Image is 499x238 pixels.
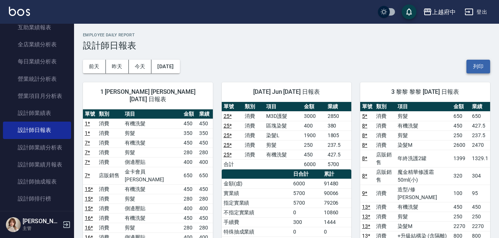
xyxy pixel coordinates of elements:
a: 設計師抽成報表 [3,173,71,190]
td: 400 [302,121,326,130]
button: 上越府中 [420,4,459,20]
td: 6000 [302,159,326,169]
td: 有機洗髮 [123,119,182,128]
td: 實業績 [222,188,291,198]
td: 剪髮 [396,111,452,121]
td: 3000 [302,111,326,121]
td: 450 [182,184,197,194]
td: 金卡會員[PERSON_NAME] [123,167,182,184]
a: 營業統計分析表 [3,70,71,87]
td: 消費 [243,130,264,140]
td: 消費 [374,121,396,130]
table: a dense table [222,102,352,169]
td: 消費 [97,119,123,128]
a: 設計師排行榜 [3,190,71,207]
td: 消費 [97,194,123,204]
td: 消費 [97,204,123,213]
th: 類別 [374,102,396,112]
td: 95 [470,185,490,202]
button: [DATE] [151,60,180,73]
th: 業績 [197,109,213,119]
td: 有機洗髮 [123,184,182,194]
td: 剪髮 [123,148,182,157]
a: 商品銷售排行榜 [3,208,71,225]
a: 全店業績分析表 [3,36,71,53]
td: 2600 [452,140,470,150]
td: 剪髮 [123,223,182,232]
td: 消費 [243,150,264,159]
th: 業績 [326,102,352,112]
td: 450 [197,184,213,194]
td: 237.5 [470,130,490,140]
td: 400 [182,157,197,167]
td: 5700 [326,159,352,169]
td: 304 [470,167,490,185]
th: 金額 [452,102,470,112]
td: 5700 [291,188,322,198]
h5: [PERSON_NAME] [23,218,60,225]
td: 合計 [222,159,243,169]
p: 主管 [23,225,60,232]
th: 業績 [470,102,490,112]
a: 設計師業績分析表 [3,139,71,156]
td: 剪髮 [123,128,182,138]
td: 店販銷售 [374,167,396,185]
td: 1805 [326,130,352,140]
td: 6000 [291,179,322,188]
td: 250 [452,212,470,221]
h3: 設計師日報表 [83,40,490,51]
td: 450 [182,138,197,148]
td: 魔金精華修護霜50ml(小) [396,167,452,185]
th: 單號 [360,102,374,112]
td: 0 [291,227,322,237]
a: 每日業績分析表 [3,53,71,70]
td: 0 [291,208,322,217]
td: 剪髮 [123,194,182,204]
td: 手續費 [222,217,291,227]
td: 400 [182,204,197,213]
td: 100 [452,185,470,202]
span: 3 黎黎 黎黎 [DATE] 日報表 [369,88,481,96]
td: 消費 [97,128,123,138]
td: 250 [470,212,490,221]
td: 造型/修[PERSON_NAME] [396,185,452,202]
td: 10860 [322,208,352,217]
a: 設計師業績月報表 [3,156,71,173]
button: save [402,4,416,19]
td: 店販銷售 [374,150,396,167]
td: 1399 [452,150,470,167]
td: 指定實業績 [222,198,291,208]
td: 區塊染髮 [264,121,302,130]
td: 650 [197,167,213,184]
th: 單號 [83,109,97,119]
td: 5700 [291,198,322,208]
td: 有機洗髮 [396,202,452,212]
td: 染髮L [264,130,302,140]
span: 1 [PERSON_NAME] [PERSON_NAME] [DATE] 日報表 [92,88,204,103]
td: 450 [470,202,490,212]
td: 91480 [322,179,352,188]
td: 有機洗髮 [123,213,182,223]
td: 350 [182,128,197,138]
span: [DATE] Jun [DATE] 日報表 [231,88,343,96]
td: 2270 [452,221,470,231]
a: 設計師日報表 [3,122,71,139]
img: Logo [9,7,30,16]
td: 280 [197,223,213,232]
td: 消費 [374,111,396,121]
td: 金額(虛) [222,179,291,188]
th: 項目 [396,102,452,112]
td: 450 [452,202,470,212]
td: 不指定實業績 [222,208,291,217]
td: 年終洗護2罐 [396,150,452,167]
td: 650 [452,111,470,121]
td: 側邊壓貼 [123,204,182,213]
td: 有機洗髮 [396,121,452,130]
td: 側邊壓貼 [123,157,182,167]
td: 消費 [97,184,123,194]
td: 特殊抽成業績 [222,227,291,237]
td: 650 [470,111,490,121]
td: 280 [197,148,213,157]
td: 400 [197,204,213,213]
td: 450 [452,121,470,130]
